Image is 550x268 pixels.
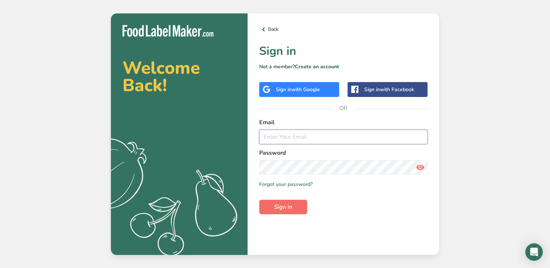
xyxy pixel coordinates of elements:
[123,25,213,37] img: Food Label Maker
[295,63,339,70] a: Create an account
[123,59,236,94] h2: Welcome Back!
[292,86,320,93] span: with Google
[259,130,427,144] input: Enter Your Email
[259,200,307,214] button: Sign in
[259,25,427,34] a: Back
[259,42,427,60] h1: Sign in
[276,86,320,93] div: Sign in
[259,118,427,127] label: Email
[364,86,414,93] div: Sign in
[259,149,427,157] label: Password
[525,243,543,261] div: Open Intercom Messenger
[259,63,427,70] p: Not a member?
[274,203,292,211] span: Sign in
[259,180,313,188] a: Forgot your password?
[380,86,414,93] span: with Facebook
[333,97,354,119] span: OR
